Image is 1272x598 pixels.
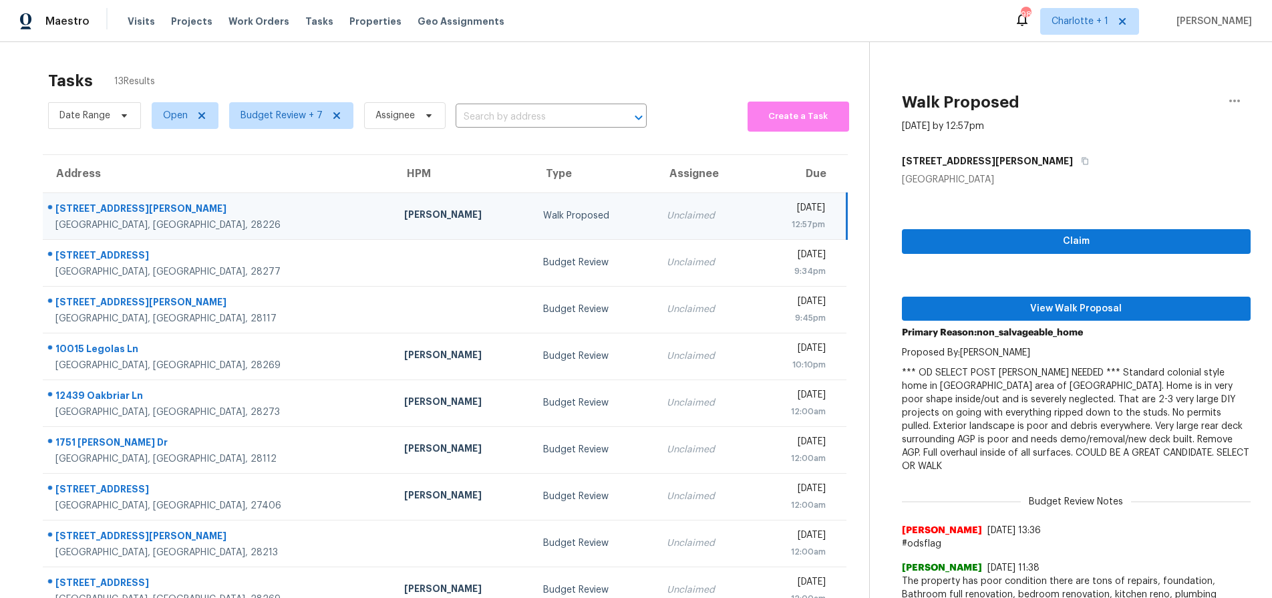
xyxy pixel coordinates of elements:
[987,563,1040,573] span: [DATE] 11:38
[913,301,1240,317] span: View Walk Proposal
[55,546,383,559] div: [GEOGRAPHIC_DATA], [GEOGRAPHIC_DATA], 28213
[59,109,110,122] span: Date Range
[667,209,743,222] div: Unclaimed
[764,388,826,405] div: [DATE]
[902,524,982,537] span: [PERSON_NAME]
[764,358,826,371] div: 10:10pm
[1073,149,1091,173] button: Copy Address
[667,256,743,269] div: Unclaimed
[543,396,645,410] div: Budget Review
[902,328,1083,337] b: Primary Reason: non_salvageable_home
[55,218,383,232] div: [GEOGRAPHIC_DATA], [GEOGRAPHIC_DATA], 28226
[667,443,743,456] div: Unclaimed
[764,482,826,498] div: [DATE]
[418,15,504,28] span: Geo Assignments
[456,107,609,128] input: Search by address
[667,349,743,363] div: Unclaimed
[543,537,645,550] div: Budget Review
[667,396,743,410] div: Unclaimed
[902,154,1073,168] h5: [STREET_ADDRESS][PERSON_NAME]
[241,109,323,122] span: Budget Review + 7
[114,75,155,88] span: 13 Results
[764,265,826,278] div: 9:34pm
[656,155,754,192] th: Assignee
[754,155,846,192] th: Due
[543,443,645,456] div: Budget Review
[902,120,984,133] div: [DATE] by 12:57pm
[55,202,383,218] div: [STREET_ADDRESS][PERSON_NAME]
[902,229,1251,254] button: Claim
[404,208,522,225] div: [PERSON_NAME]
[764,248,826,265] div: [DATE]
[667,583,743,597] div: Unclaimed
[128,15,155,28] span: Visits
[667,303,743,316] div: Unclaimed
[55,295,383,312] div: [STREET_ADDRESS][PERSON_NAME]
[1021,495,1131,508] span: Budget Review Notes
[629,108,648,127] button: Open
[1052,15,1108,28] span: Charlotte + 1
[764,341,826,358] div: [DATE]
[55,312,383,325] div: [GEOGRAPHIC_DATA], [GEOGRAPHIC_DATA], 28117
[228,15,289,28] span: Work Orders
[393,155,532,192] th: HPM
[55,389,383,406] div: 12439 Oakbriar Ln
[764,201,825,218] div: [DATE]
[902,346,1251,359] p: Proposed By: [PERSON_NAME]
[404,488,522,505] div: [PERSON_NAME]
[55,482,383,499] div: [STREET_ADDRESS]
[171,15,212,28] span: Projects
[764,405,826,418] div: 12:00am
[764,218,825,231] div: 12:57pm
[764,452,826,465] div: 12:00am
[902,297,1251,321] button: View Walk Proposal
[902,173,1251,186] div: [GEOGRAPHIC_DATA]
[764,435,826,452] div: [DATE]
[1021,8,1030,21] div: 98
[748,102,849,132] button: Create a Task
[764,575,826,592] div: [DATE]
[45,15,90,28] span: Maestro
[902,366,1251,473] p: *** OD SELECT POST [PERSON_NAME] NEEDED *** Standard colonial style home in [GEOGRAPHIC_DATA] are...
[404,348,522,365] div: [PERSON_NAME]
[163,109,188,122] span: Open
[764,498,826,512] div: 12:00am
[667,537,743,550] div: Unclaimed
[55,436,383,452] div: 1751 [PERSON_NAME] Dr
[543,583,645,597] div: Budget Review
[764,545,826,559] div: 12:00am
[987,526,1041,535] span: [DATE] 13:36
[667,490,743,503] div: Unclaimed
[404,395,522,412] div: [PERSON_NAME]
[1171,15,1252,28] span: [PERSON_NAME]
[55,342,383,359] div: 10015 Legolas Ln
[764,295,826,311] div: [DATE]
[543,209,645,222] div: Walk Proposed
[543,256,645,269] div: Budget Review
[375,109,415,122] span: Assignee
[764,529,826,545] div: [DATE]
[902,96,1019,109] h2: Walk Proposed
[532,155,655,192] th: Type
[55,576,383,593] div: [STREET_ADDRESS]
[55,265,383,279] div: [GEOGRAPHIC_DATA], [GEOGRAPHIC_DATA], 28277
[55,529,383,546] div: [STREET_ADDRESS][PERSON_NAME]
[305,17,333,26] span: Tasks
[543,303,645,316] div: Budget Review
[43,155,393,192] th: Address
[913,233,1240,250] span: Claim
[55,249,383,265] div: [STREET_ADDRESS]
[404,442,522,458] div: [PERSON_NAME]
[55,406,383,419] div: [GEOGRAPHIC_DATA], [GEOGRAPHIC_DATA], 28273
[754,109,842,124] span: Create a Task
[543,349,645,363] div: Budget Review
[48,74,93,88] h2: Tasks
[543,490,645,503] div: Budget Review
[764,311,826,325] div: 9:45pm
[55,359,383,372] div: [GEOGRAPHIC_DATA], [GEOGRAPHIC_DATA], 28269
[55,499,383,512] div: [GEOGRAPHIC_DATA], [GEOGRAPHIC_DATA], 27406
[349,15,402,28] span: Properties
[902,537,1251,551] span: #odsflag
[55,452,383,466] div: [GEOGRAPHIC_DATA], [GEOGRAPHIC_DATA], 28112
[902,561,982,575] span: [PERSON_NAME]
